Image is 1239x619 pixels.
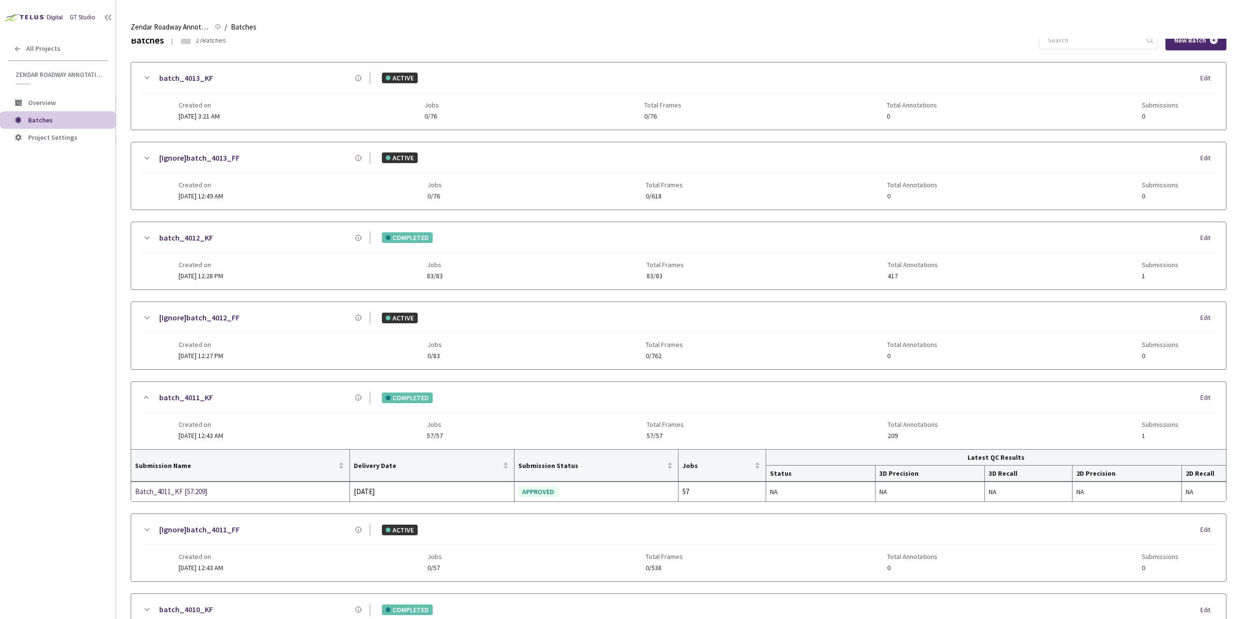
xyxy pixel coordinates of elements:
[1073,466,1182,482] th: 2D Precision
[350,450,514,482] th: Delivery Date
[1200,525,1216,535] div: Edit
[770,486,871,497] div: NA
[1142,113,1179,120] span: 0
[887,101,937,109] span: Total Annotations
[646,193,683,200] span: 0/618
[1142,261,1179,269] span: Submissions
[646,564,683,572] span: 0/538
[159,524,240,536] a: [Ignore]batch_4011_FF
[1200,74,1216,83] div: Edit
[647,432,684,439] span: 57/57
[179,563,223,572] span: [DATE] 12:43 AM
[887,553,937,560] span: Total Annotations
[26,45,60,53] span: All Projects
[1200,233,1216,243] div: Edit
[1200,153,1216,163] div: Edit
[179,341,223,348] span: Created on
[1142,193,1179,200] span: 0
[647,261,684,269] span: Total Frames
[159,604,213,616] a: batch_4010_KF
[159,72,213,84] a: batch_4013_KF
[382,393,433,403] div: COMPLETED
[131,62,1226,130] div: batch_4013_KFACTIVEEditCreated on[DATE] 3:21 AMJobs0/76Total Frames0/76Total Annotations0Submissi...
[354,462,500,469] span: Delivery Date
[766,450,1226,466] th: Latest QC Results
[888,261,938,269] span: Total Annotations
[179,112,220,121] span: [DATE] 3:21 AM
[427,564,442,572] span: 0/57
[179,272,223,280] span: [DATE] 12:28 PM
[179,553,223,560] span: Created on
[985,466,1073,482] th: 3D Recall
[131,514,1226,581] div: [Ignore]batch_4011_FFACTIVEEditCreated on[DATE] 12:43 AMJobs0/57Total Frames0/538Total Annotation...
[1142,564,1179,572] span: 0
[131,21,209,33] span: Zendar Roadway Annotations | Polygon Labels
[1042,31,1145,49] input: Search
[427,181,442,189] span: Jobs
[159,392,213,404] a: batch_4011_KF
[887,193,937,200] span: 0
[646,341,683,348] span: Total Frames
[682,462,753,469] span: Jobs
[427,261,443,269] span: Jobs
[1186,486,1222,497] div: NA
[131,33,164,47] div: Batches
[382,152,418,163] div: ACTIVE
[679,450,766,482] th: Jobs
[225,21,227,33] li: /
[179,101,220,109] span: Created on
[179,192,223,200] span: [DATE] 12:49 AM
[888,272,938,280] span: 417
[647,421,684,428] span: Total Frames
[28,133,77,142] span: Project Settings
[644,101,681,109] span: Total Frames
[1142,272,1179,280] span: 1
[1142,101,1179,109] span: Submissions
[888,432,938,439] span: 209
[647,272,684,280] span: 83/83
[231,21,257,33] span: Batches
[887,113,937,120] span: 0
[514,450,679,482] th: Submission Status
[196,35,226,45] div: 27 Batches
[1142,352,1179,360] span: 0
[382,73,418,83] div: ACTIVE
[1076,486,1178,497] div: NA
[159,152,240,164] a: [Ignore]batch_4013_FF
[427,193,442,200] span: 0/76
[382,232,433,243] div: COMPLETED
[131,450,350,482] th: Submission Name
[131,142,1226,210] div: [Ignore]batch_4013_FFACTIVEEditCreated on[DATE] 12:49 AMJobs0/76Total Frames0/618Total Annotation...
[382,525,418,535] div: ACTIVE
[1142,341,1179,348] span: Submissions
[427,553,442,560] span: Jobs
[427,341,442,348] span: Jobs
[887,352,937,360] span: 0
[15,71,102,79] span: Zendar Roadway Annotations | Polygon Labels
[1142,432,1179,439] span: 1
[28,98,56,107] span: Overview
[646,352,683,360] span: 0/762
[135,486,238,498] a: Batch_4011_KF [57:209]
[427,352,442,360] span: 0/83
[1182,466,1226,482] th: 2D Recall
[1174,36,1206,45] span: New Batch
[887,564,937,572] span: 0
[646,181,683,189] span: Total Frames
[427,421,443,428] span: Jobs
[646,553,683,560] span: Total Frames
[887,341,937,348] span: Total Annotations
[424,113,439,120] span: 0/76
[427,272,443,280] span: 83/83
[179,181,223,189] span: Created on
[70,13,95,22] div: GT Studio
[424,101,439,109] span: Jobs
[179,421,223,428] span: Created on
[644,113,681,120] span: 0/76
[179,431,223,440] span: [DATE] 12:43 AM
[28,116,53,124] span: Batches
[159,312,240,324] a: [Ignore]batch_4012_FF
[354,486,510,498] div: [DATE]
[427,432,443,439] span: 57/57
